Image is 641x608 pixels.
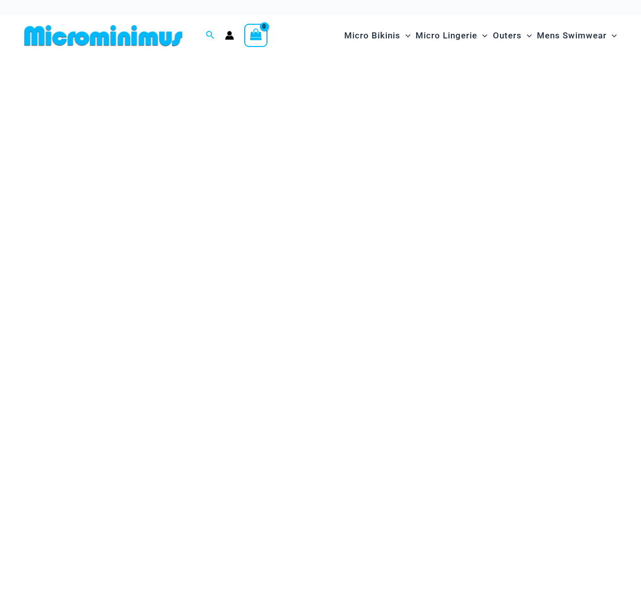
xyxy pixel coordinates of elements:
[340,19,621,53] nav: Site Navigation
[416,23,477,49] span: Micro Lingerie
[477,23,487,49] span: Menu Toggle
[522,23,532,49] span: Menu Toggle
[344,23,400,49] span: Micro Bikinis
[20,24,187,47] img: MM SHOP LOGO FLAT
[413,20,490,51] a: Micro LingerieMenu ToggleMenu Toggle
[493,23,522,49] span: Outers
[490,20,534,51] a: OutersMenu ToggleMenu Toggle
[537,23,607,49] span: Mens Swimwear
[244,24,267,47] a: View Shopping Cart, empty
[225,31,234,40] a: Account icon link
[400,23,410,49] span: Menu Toggle
[534,20,619,51] a: Mens SwimwearMenu ToggleMenu Toggle
[607,23,617,49] span: Menu Toggle
[342,20,413,51] a: Micro BikinisMenu ToggleMenu Toggle
[206,29,215,42] a: Search icon link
